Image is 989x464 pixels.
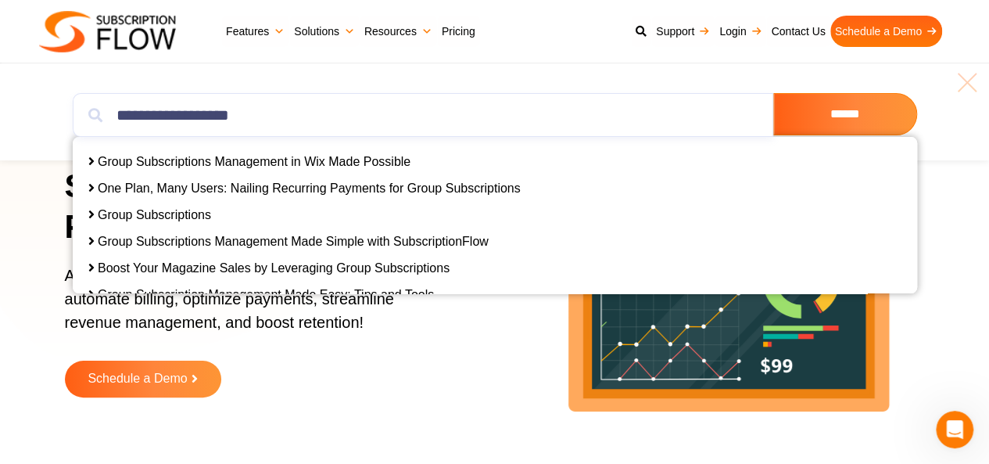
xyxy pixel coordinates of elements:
[98,155,410,168] a: Group Subscriptions Management in Wix Made Possible
[98,261,450,275] a: Boost Your Magazine Sales by Leveraging Group Subscriptions
[88,372,187,386] span: Schedule a Demo
[98,288,434,301] a: Group Subscription Management Made Easy: Tips and Tools
[65,264,435,350] p: AI-powered subscription management platform to automate billing, optimize payments, streamline re...
[98,235,489,248] a: Group Subscriptions Management Made Simple with SubscriptionFlow
[715,16,766,47] a: Login
[221,16,289,47] a: Features
[651,16,715,47] a: Support
[98,182,521,195] a: One Plan, Many Users: Nailing Recurring Payments for Group Subscriptions
[766,16,830,47] a: Contact Us
[65,361,221,397] a: Schedule a Demo
[98,208,211,221] a: Group Subscriptions
[936,411,973,448] iframe: Intercom live chat
[289,16,360,47] a: Solutions
[830,16,942,47] a: Schedule a Demo
[437,16,480,47] a: Pricing
[65,166,454,248] h1: Simplify Subscriptions, Power Growth!
[360,16,437,47] a: Resources
[39,11,176,52] img: Subscriptionflow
